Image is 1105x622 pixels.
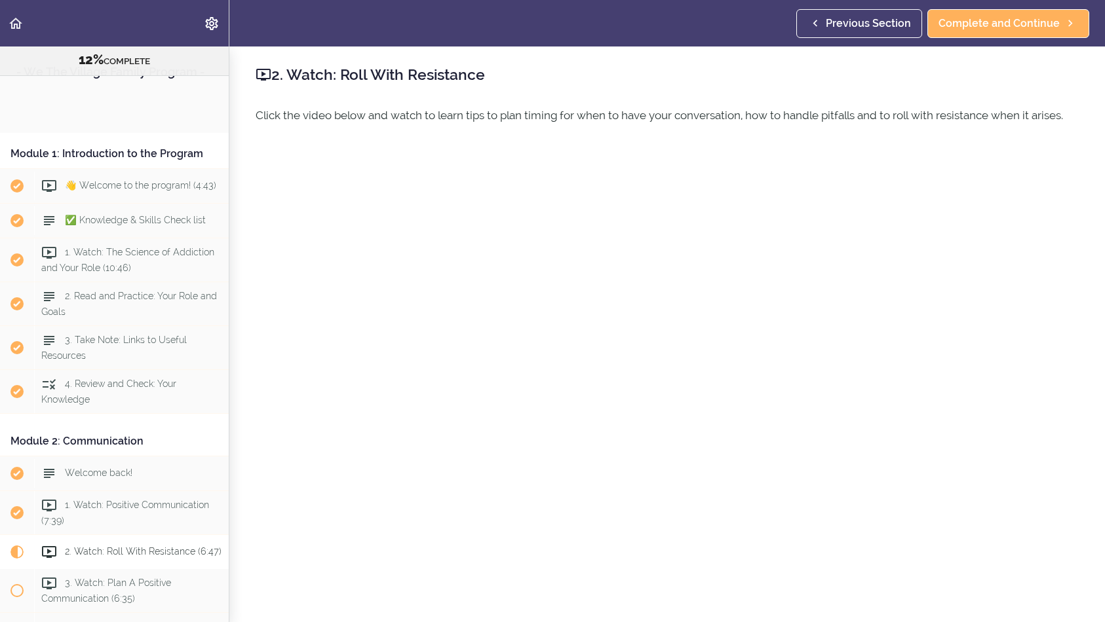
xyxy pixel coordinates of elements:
[927,9,1089,38] a: Complete and Continue
[41,335,187,360] span: 3. Take Note: Links to Useful Resources
[65,467,132,478] span: Welcome back!
[41,577,171,603] span: 3. Watch: Plan A Positive Communication (6:35)
[796,9,922,38] a: Previous Section
[256,64,1079,86] h2: 2. Watch: Roll With Resistance
[204,16,220,31] svg: Settings Menu
[256,159,1079,622] iframe: Video Player
[41,378,176,404] span: 4. Review and Check: Your Knowledge
[8,16,24,31] svg: Back to course curriculum
[65,180,216,191] span: 👋 Welcome to the program! (4:43)
[41,500,209,525] span: 1. Watch: Positive Communication (7:39)
[256,109,1063,122] span: Click the video below and watch to learn tips to plan timing for when to have your conversation, ...
[65,215,206,225] span: ✅ Knowledge & Skills Check list
[826,16,911,31] span: Previous Section
[41,247,214,272] span: 1. Watch: The Science of Addiction and Your Role (10:46)
[16,52,212,69] div: COMPLETE
[939,16,1060,31] span: Complete and Continue
[79,52,104,67] span: 12%
[41,291,217,316] span: 2. Read and Practice: Your Role and Goals
[65,546,222,557] span: 2. Watch: Roll With Resistance (6:47)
